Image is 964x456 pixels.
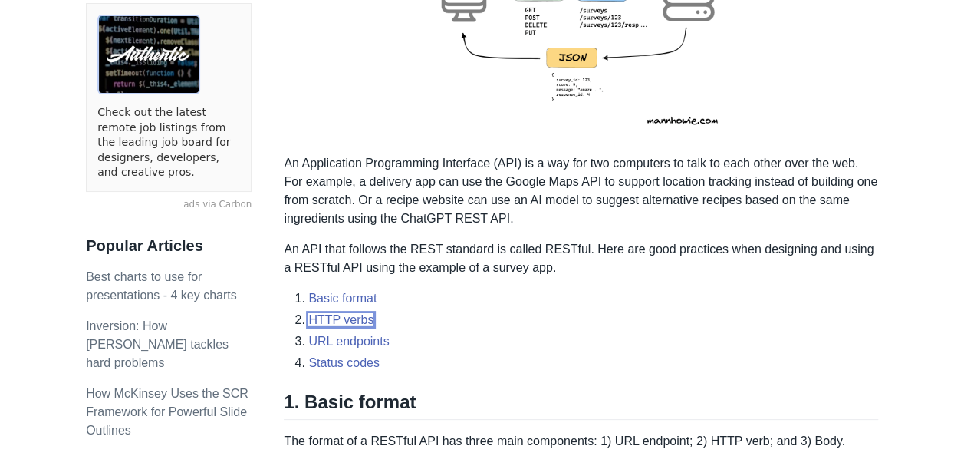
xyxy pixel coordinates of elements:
a: Inversion: How [PERSON_NAME] tackles hard problems [86,319,229,369]
a: Basic format [308,292,377,305]
a: ads via Carbon [86,198,252,212]
p: An API that follows the REST standard is called RESTful. Here are good practices when designing a... [284,240,878,277]
a: HTTP verbs [308,313,373,326]
a: Check out the latest remote job listings from the leading job board for designers, developers, an... [97,105,240,180]
a: Best charts to use for presentations - 4 key charts [86,270,237,302]
a: URL endpoints [308,335,389,348]
img: ads via Carbon [97,15,200,94]
p: An Application Programming Interface (API) is a way for two computers to talk to each other over ... [284,154,878,228]
a: How McKinsey Uses the SCR Framework for Powerful Slide Outlines [86,387,248,437]
h2: 1. Basic format [284,391,878,420]
p: The format of a RESTful API has three main components: 1) URL endpoint; 2) HTTP verb; and 3) Body. [284,432,878,451]
a: Status codes [308,356,380,369]
h3: Popular Articles [86,236,252,256]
